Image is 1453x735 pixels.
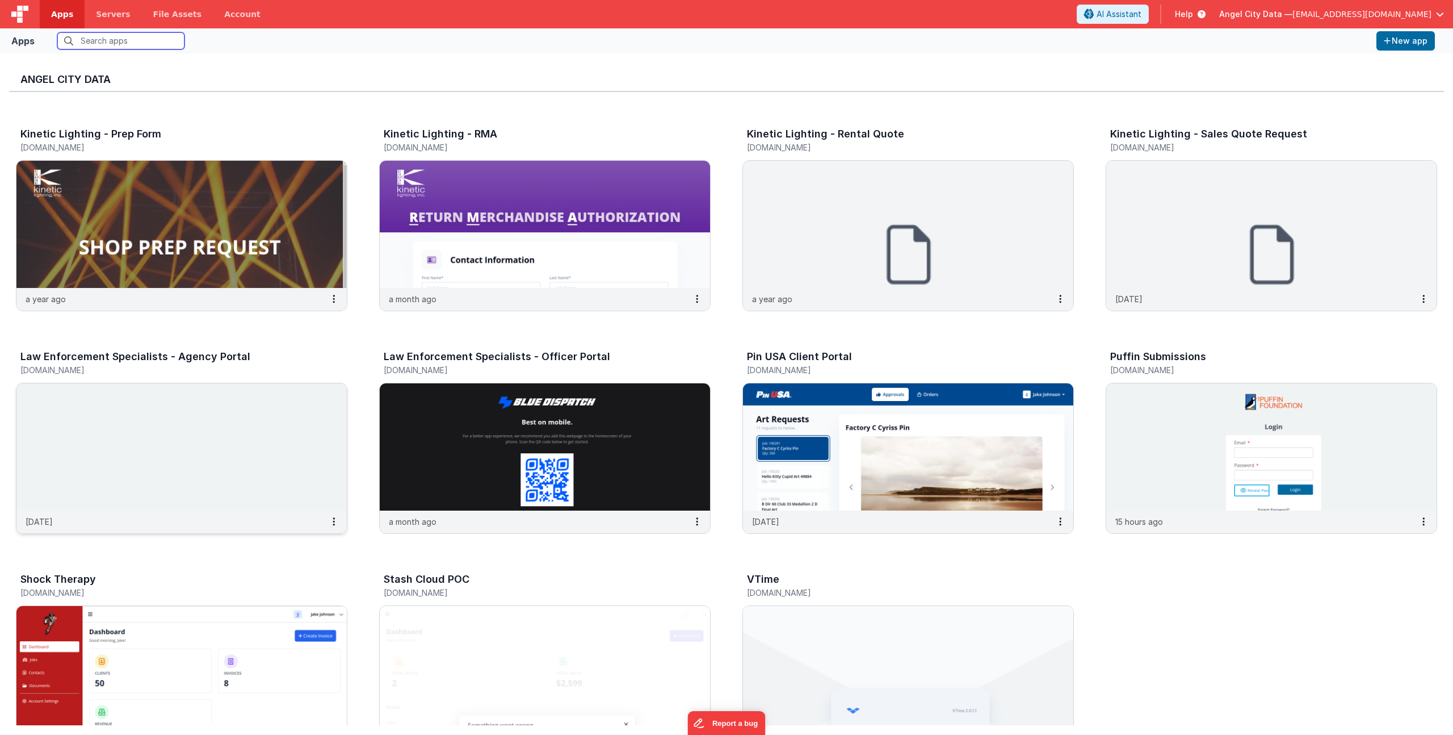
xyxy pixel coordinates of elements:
h3: VTime [747,574,779,585]
h5: [DOMAIN_NAME] [20,366,319,374]
h5: [DOMAIN_NAME] [384,143,682,152]
span: [EMAIL_ADDRESS][DOMAIN_NAME] [1292,9,1431,20]
div: Apps [11,34,35,48]
h5: [DOMAIN_NAME] [384,588,682,597]
span: File Assets [153,9,202,20]
h5: [DOMAIN_NAME] [20,143,319,152]
span: AI Assistant [1097,9,1141,20]
span: Servers [96,9,130,20]
h3: Pin USA Client Portal [747,351,852,362]
span: Apps [51,9,73,20]
iframe: Marker.io feedback button [688,711,766,735]
h3: Kinetic Lighting - Prep Form [20,128,161,140]
p: a year ago [26,293,66,305]
h5: [DOMAIN_NAME] [747,143,1045,152]
input: Search apps [57,32,184,49]
h5: [DOMAIN_NAME] [747,366,1045,374]
p: a month ago [389,516,436,528]
p: 15 hours ago [1115,516,1163,528]
h3: Angel City Data [20,74,1433,85]
p: [DATE] [26,516,53,528]
p: [DATE] [752,516,779,528]
h3: Shock Therapy [20,574,96,585]
span: Help [1175,9,1193,20]
p: a month ago [389,293,436,305]
span: Angel City Data — [1219,9,1292,20]
h3: Stash Cloud POC [384,574,469,585]
p: [DATE] [1115,293,1143,305]
h5: [DOMAIN_NAME] [1110,143,1409,152]
h3: Puffin Submissions [1110,351,1206,362]
h3: Kinetic Lighting - RMA [384,128,497,140]
h5: [DOMAIN_NAME] [20,588,319,597]
h3: Kinetic Lighting - Rental Quote [747,128,904,140]
h5: [DOMAIN_NAME] [747,588,1045,597]
h3: Law Enforcement Specialists - Officer Portal [384,351,610,362]
h5: [DOMAIN_NAME] [1110,366,1409,374]
h3: Kinetic Lighting - Sales Quote Request [1110,128,1307,140]
h3: Law Enforcement Specialists - Agency Portal [20,351,250,362]
button: New app [1376,31,1435,51]
h5: [DOMAIN_NAME] [384,366,682,374]
button: AI Assistant [1077,5,1149,24]
button: Angel City Data — [EMAIL_ADDRESS][DOMAIN_NAME] [1219,9,1444,20]
p: a year ago [752,293,792,305]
